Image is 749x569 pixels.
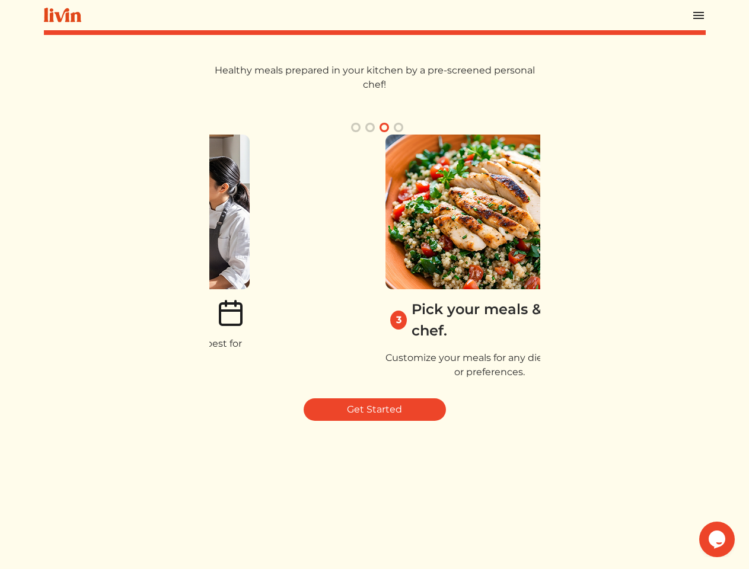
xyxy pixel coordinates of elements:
[699,522,737,557] iframe: chat widget
[390,311,407,330] div: 3
[385,135,593,289] img: 3_pick_meals_chef-55c25994047693acd1d7c2a6e48fda01511ef7206c9398e080ddcb204787bdba.png
[385,351,593,379] p: Customize your meals for any dietary needs or preferences.
[216,299,245,327] img: calendar-48233d4f6e866c627ab21575f73cbfee77fbdf921bfec1a9146236bc48f397a4.svg
[44,8,81,23] img: livin-logo-a0d97d1a881af30f6274990eb6222085a2533c92bbd1e4f22c21b4f0d0e3210c.svg
[691,8,706,23] img: menu_hamburger-cb6d353cf0ecd9f46ceae1c99ecbeb4a00e71ca567a856bd81f57e9d8c17bb26.svg
[412,299,560,341] div: Pick your meals & chef.
[209,63,540,92] p: Healthy meals prepared in your kitchen by a pre-screened personal chef!
[304,398,446,421] a: Get Started
[42,135,250,289] img: 2_schedule-823926390daebb400114ce5226787f14f776203ea3bd162cb1346cf9248182e1.png
[42,337,250,365] p: Pick the day and time that work best for you.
